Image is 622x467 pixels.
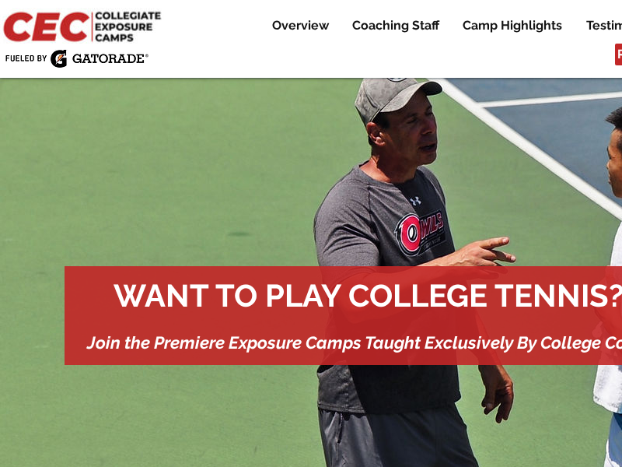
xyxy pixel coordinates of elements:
p: Coaching Staff [344,16,447,35]
a: Overview [260,16,340,35]
p: Camp Highlights [455,16,570,35]
img: Fueled by Gatorade.png [5,49,149,68]
a: Coaching Staff [341,16,450,35]
a: Camp Highlights [451,16,574,35]
p: Overview [264,16,337,35]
